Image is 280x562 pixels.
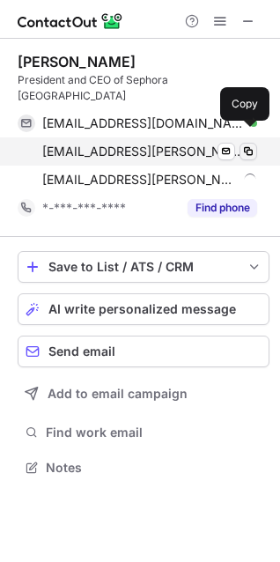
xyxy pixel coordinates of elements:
[18,378,269,410] button: Add to email campaign
[18,420,269,445] button: Find work email
[48,260,239,274] div: Save to List / ATS / CRM
[18,455,269,480] button: Notes
[18,11,123,32] img: ContactOut v5.3.10
[42,144,244,159] span: [EMAIL_ADDRESS][PERSON_NAME][DOMAIN_NAME]
[46,460,262,476] span: Notes
[188,199,257,217] button: Reveal Button
[18,336,269,367] button: Send email
[48,302,236,316] span: AI write personalized message
[42,172,238,188] span: [EMAIL_ADDRESS][PERSON_NAME][DOMAIN_NAME]
[48,344,115,359] span: Send email
[46,425,262,440] span: Find work email
[18,251,269,283] button: save-profile-one-click
[18,53,136,70] div: [PERSON_NAME]
[48,387,188,401] span: Add to email campaign
[42,115,244,131] span: [EMAIL_ADDRESS][DOMAIN_NAME]
[18,72,269,104] div: President and CEO of Sephora [GEOGRAPHIC_DATA]
[18,293,269,325] button: AI write personalized message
